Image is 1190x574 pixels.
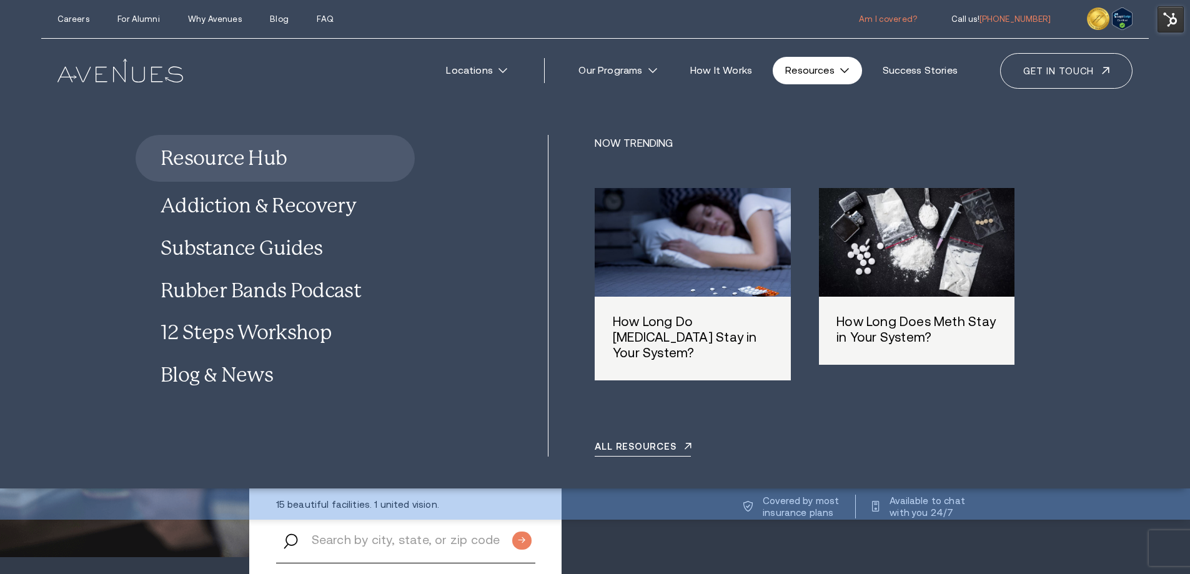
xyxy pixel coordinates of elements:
[136,357,415,393] a: Blog & News
[136,230,415,266] a: Substance Guides
[512,532,532,550] input: Submit
[136,272,415,309] a: Rubber Bands Podcast
[870,57,970,84] a: Success Stories
[859,14,917,24] a: Am I covered?
[1112,7,1133,30] img: Verify Approval for www.avenuesrecovery.com
[1158,6,1184,32] img: HubSpot Tools Menu Toggle
[434,57,520,84] a: Locations
[117,14,159,24] a: For Alumni
[136,315,415,351] a: 12 Steps Workshop
[276,516,535,563] input: Search by city, state, or zip code
[136,187,415,224] a: Addiction & Recovery
[317,14,333,24] a: FAQ
[979,14,1051,24] span: [PHONE_NUMBER]
[951,14,1051,24] a: Call us![PHONE_NUMBER]
[270,14,289,24] a: Blog
[1112,11,1133,23] a: Verify LegitScript Approval for www.avenuesrecovery.com
[57,14,89,24] a: Careers
[188,14,241,24] a: Why Avenues
[773,57,862,84] a: Resources
[566,57,670,84] a: Our Programs
[1000,53,1133,89] a: Get in touch
[678,57,765,84] a: How It Works
[136,135,415,182] a: Resource Hub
